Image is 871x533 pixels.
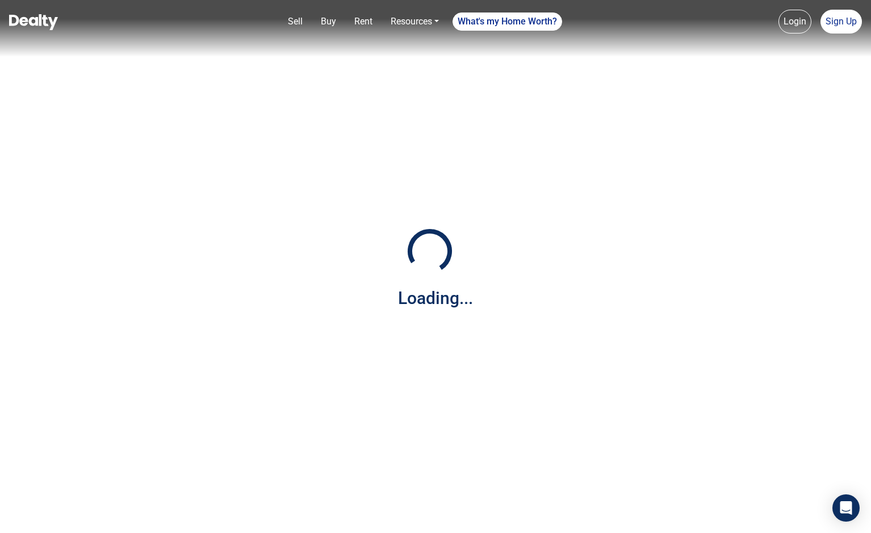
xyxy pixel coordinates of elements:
[386,10,443,33] a: Resources
[820,10,862,34] a: Sign Up
[401,223,458,280] img: Loading
[832,494,860,522] div: Open Intercom Messenger
[9,14,58,30] img: Dealty - Buy, Sell & Rent Homes
[6,499,40,533] iframe: BigID CMP Widget
[283,10,307,33] a: Sell
[453,13,562,31] a: What's my Home Worth?
[350,10,377,33] a: Rent
[778,10,811,34] a: Login
[398,285,473,311] div: Loading...
[316,10,341,33] a: Buy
